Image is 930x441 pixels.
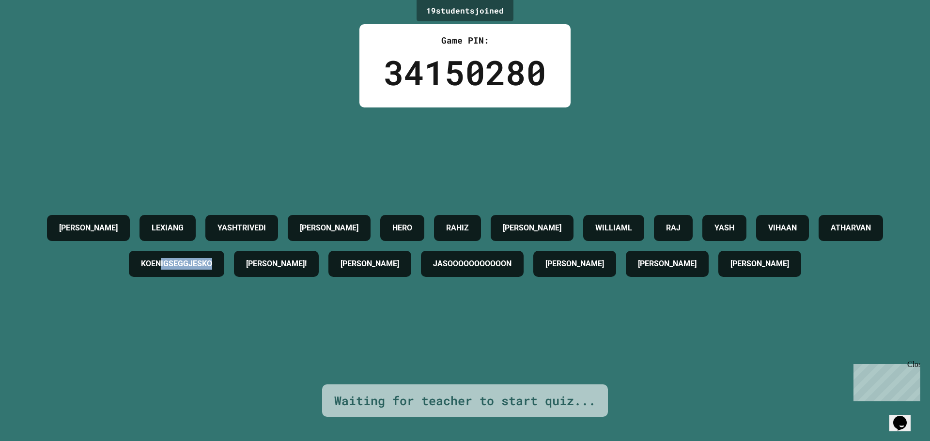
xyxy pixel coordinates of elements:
[392,222,412,234] h4: HERO
[730,258,789,270] h4: [PERSON_NAME]
[341,258,399,270] h4: [PERSON_NAME]
[545,258,604,270] h4: [PERSON_NAME]
[666,222,681,234] h4: RAJ
[217,222,266,234] h4: YASHTRIVEDI
[334,392,596,410] div: Waiting for teacher to start quiz...
[141,258,212,270] h4: KOENIGSEGGJESKO
[4,4,67,61] div: Chat with us now!Close
[300,222,358,234] h4: [PERSON_NAME]
[831,222,871,234] h4: ATHARVAN
[152,222,184,234] h4: LEXIANG
[384,47,546,98] div: 34150280
[433,258,511,270] h4: JASOOOOOOOOOOON
[595,222,632,234] h4: WILLIAML
[850,360,920,401] iframe: chat widget
[638,258,697,270] h4: [PERSON_NAME]
[503,222,561,234] h4: [PERSON_NAME]
[889,402,920,431] iframe: chat widget
[246,258,307,270] h4: [PERSON_NAME]!
[446,222,469,234] h4: RAHIZ
[714,222,734,234] h4: YASH
[384,34,546,47] div: Game PIN:
[59,222,118,234] h4: [PERSON_NAME]
[768,222,797,234] h4: VIHAAN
